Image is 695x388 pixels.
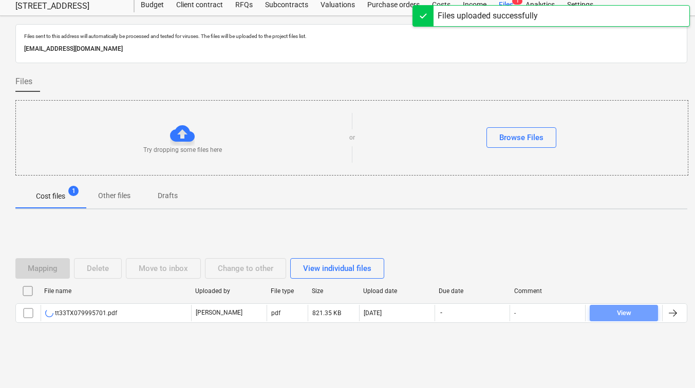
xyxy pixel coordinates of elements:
span: Files [15,75,32,88]
div: - [514,309,516,317]
p: [EMAIL_ADDRESS][DOMAIN_NAME] [24,44,679,54]
p: Try dropping some files here [143,146,222,154]
p: Files sent to this address will automatically be processed and tested for viruses. The files will... [24,33,679,40]
div: tt33TX079995701.pdf [45,309,117,317]
div: Size [312,287,355,295]
div: Try dropping some files hereorBrowse Files [15,100,688,176]
span: - [439,308,443,317]
p: Drafts [155,190,180,201]
p: [PERSON_NAME] [196,308,242,317]
div: Files uploaded successfully [438,10,538,22]
button: Browse Files [486,127,556,148]
div: Browse Files [499,131,543,144]
div: OCR in progress [45,309,53,317]
div: pdf [271,309,280,317]
div: [STREET_ADDRESS] [15,1,122,12]
p: Other files [98,190,130,201]
div: Comment [514,287,581,295]
button: View individual files [290,258,384,279]
span: 1 [68,186,79,196]
div: [DATE] [364,309,382,317]
div: Uploaded by [195,287,262,295]
div: 821.35 KB [312,309,341,317]
p: Cost files [36,191,65,202]
div: Due date [439,287,506,295]
div: View individual files [303,262,371,275]
div: File name [44,287,187,295]
div: File type [271,287,304,295]
p: or [349,133,355,142]
div: View [617,307,631,319]
button: View [590,305,658,321]
iframe: Chat Widget [644,339,695,388]
div: Upload date [363,287,430,295]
